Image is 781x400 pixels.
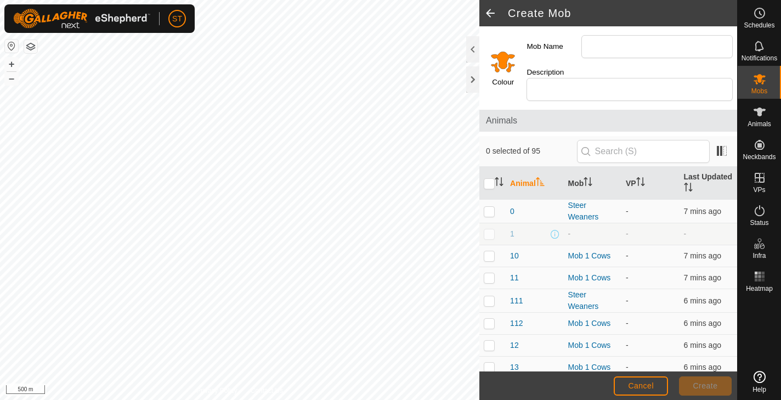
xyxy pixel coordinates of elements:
p-sorticon: Activate to sort [495,179,503,188]
app-display-virtual-paddock-transition: - [626,229,629,238]
span: Schedules [744,22,774,29]
app-display-virtual-paddock-transition: - [626,273,629,282]
span: 2 Sep 2025 at 7:14 am [684,251,721,260]
p-sorticon: Activate to sort [536,179,545,188]
a: Contact Us [251,386,283,396]
app-display-virtual-paddock-transition: - [626,296,629,305]
span: Heatmap [746,285,773,292]
p-sorticon: Activate to sort [636,179,645,188]
span: Animals [486,114,731,127]
span: 12 [510,340,519,351]
div: Steer Weaners [568,289,617,312]
th: Animal [506,167,563,200]
button: + [5,58,18,71]
a: Privacy Policy [196,386,237,396]
span: 111 [510,295,523,307]
label: Colour [492,77,514,88]
span: Help [752,386,766,393]
span: Infra [752,252,766,259]
div: Mob 1 Cows [568,272,617,284]
span: 2 Sep 2025 at 7:13 am [684,273,721,282]
div: Steer Weaners [568,200,617,223]
input: Search (S) [577,140,710,163]
span: - [684,229,687,238]
span: 2 Sep 2025 at 7:14 am [684,363,721,371]
button: Reset Map [5,40,18,53]
app-display-virtual-paddock-transition: - [626,363,629,371]
span: 2 Sep 2025 at 7:14 am [684,341,721,350]
span: Animals [748,121,771,127]
span: 1 [510,228,514,240]
app-display-virtual-paddock-transition: - [626,319,629,328]
span: 2 Sep 2025 at 7:14 am [684,319,721,328]
span: 0 [510,206,514,217]
th: VP [621,167,679,200]
span: Mobs [751,88,767,94]
p-sorticon: Activate to sort [684,184,693,193]
span: 10 [510,250,519,262]
span: Neckbands [743,154,776,160]
th: Last Updated [680,167,738,200]
div: Mob 1 Cows [568,250,617,262]
div: Mob 1 Cows [568,362,617,373]
button: Map Layers [24,40,37,53]
app-display-virtual-paddock-transition: - [626,341,629,350]
a: Help [738,367,781,397]
h2: Create Mob [508,7,737,20]
p-sorticon: Activate to sort [584,179,592,188]
th: Mob [564,167,621,200]
span: 2 Sep 2025 at 7:13 am [684,207,721,216]
span: VPs [753,187,765,193]
span: Status [750,219,768,226]
app-display-virtual-paddock-transition: - [626,207,629,216]
app-display-virtual-paddock-transition: - [626,251,629,260]
button: Create [679,376,732,396]
span: Create [693,381,718,390]
span: 112 [510,318,523,329]
div: - [568,228,617,240]
span: 0 selected of 95 [486,145,577,157]
div: Mob 1 Cows [568,340,617,351]
span: 13 [510,362,519,373]
button: – [5,72,18,85]
label: Description [527,67,581,78]
div: Mob 1 Cows [568,318,617,329]
span: 2 Sep 2025 at 7:14 am [684,296,721,305]
span: Notifications [742,55,777,61]
span: Cancel [628,381,654,390]
button: Cancel [614,376,668,396]
span: ST [172,13,182,25]
span: 11 [510,272,519,284]
img: Gallagher Logo [13,9,150,29]
label: Mob Name [527,35,581,58]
